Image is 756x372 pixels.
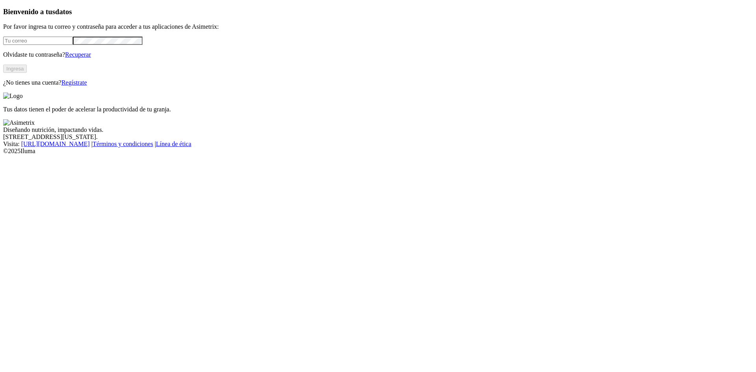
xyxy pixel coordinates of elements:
[3,7,753,16] h3: Bienvenido a tus
[3,65,27,73] button: Ingresa
[3,126,753,133] div: Diseñando nutrición, impactando vidas.
[3,79,753,86] p: ¿No tienes una cuenta?
[156,141,191,147] a: Línea de ética
[3,141,753,148] div: Visita : | |
[3,51,753,58] p: Olvidaste tu contraseña?
[3,133,753,141] div: [STREET_ADDRESS][US_STATE].
[3,106,753,113] p: Tus datos tienen el poder de acelerar la productividad de tu granja.
[55,7,72,16] span: datos
[3,37,73,45] input: Tu correo
[3,148,753,155] div: © 2025 Iluma
[93,141,153,147] a: Términos y condiciones
[65,51,91,58] a: Recuperar
[21,141,90,147] a: [URL][DOMAIN_NAME]
[3,93,23,100] img: Logo
[3,119,35,126] img: Asimetrix
[3,23,753,30] p: Por favor ingresa tu correo y contraseña para acceder a tus aplicaciones de Asimetrix:
[61,79,87,86] a: Regístrate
